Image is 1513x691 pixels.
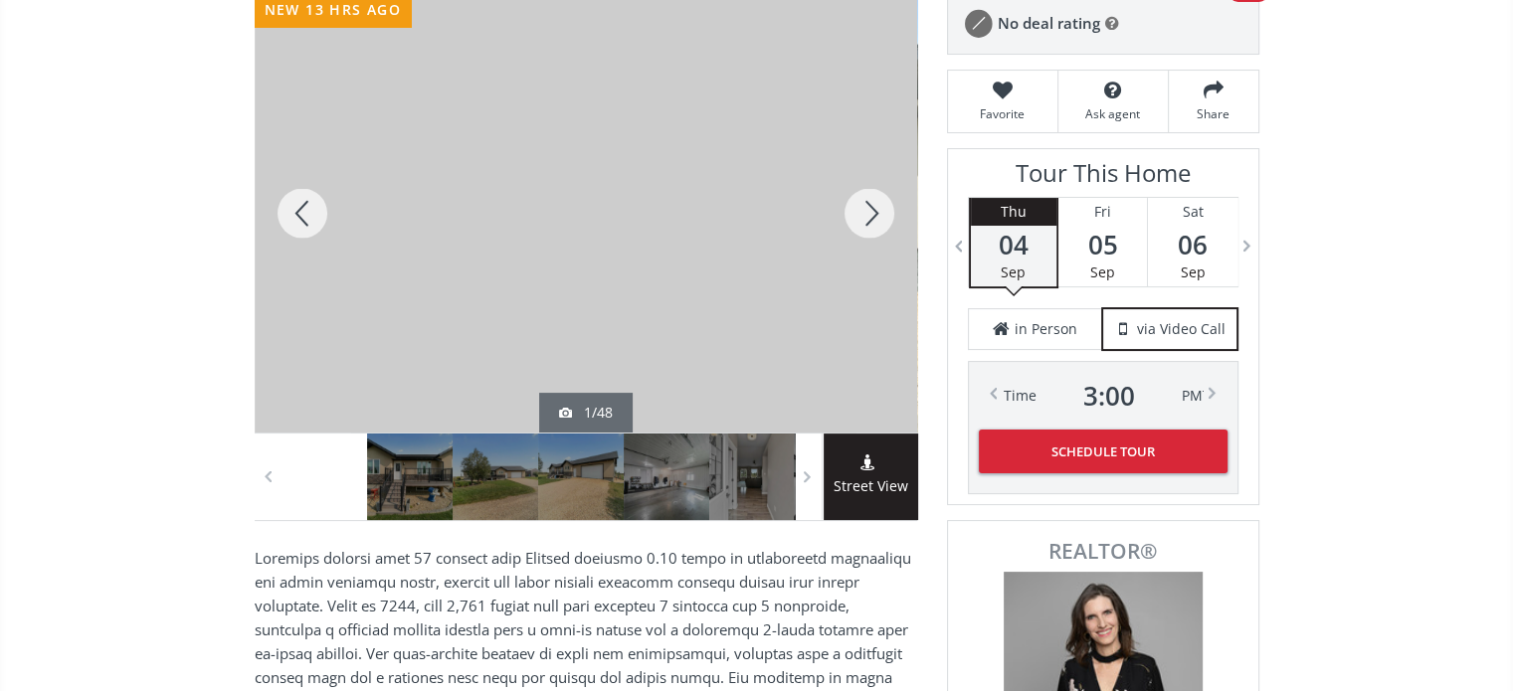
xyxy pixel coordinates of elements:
span: 04 [971,231,1056,259]
h3: Tour This Home [968,159,1238,197]
span: via Video Call [1137,319,1226,339]
span: No deal rating [998,13,1100,34]
span: Street View [824,475,918,498]
span: Favorite [958,105,1047,122]
span: Sep [1181,262,1206,281]
span: 05 [1058,231,1147,259]
div: Fri [1058,198,1147,226]
span: Share [1179,105,1248,122]
div: Thu [971,198,1056,226]
span: Ask agent [1068,105,1158,122]
div: Time PM [1004,382,1203,410]
div: Sat [1148,198,1237,226]
img: rating icon [958,4,998,44]
span: 06 [1148,231,1237,259]
span: in Person [1015,319,1077,339]
span: Sep [1001,262,1026,281]
span: 3 : 00 [1083,382,1135,410]
span: REALTOR® [970,541,1236,562]
button: Schedule Tour [979,430,1228,473]
div: 1/48 [559,403,613,423]
span: Sep [1090,262,1115,281]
